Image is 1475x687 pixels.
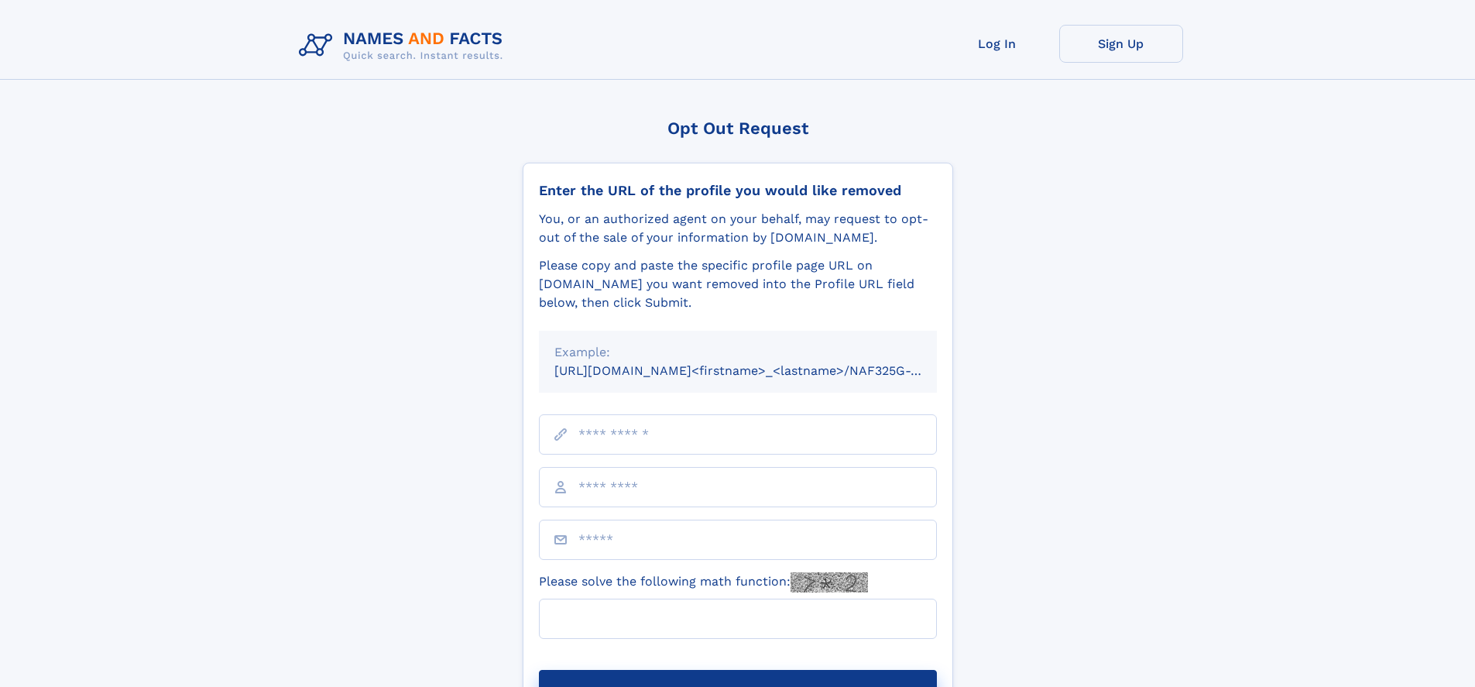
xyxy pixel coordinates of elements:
[539,182,937,199] div: Enter the URL of the profile you would like removed
[523,119,953,138] div: Opt Out Request
[1059,25,1183,63] a: Sign Up
[539,210,937,247] div: You, or an authorized agent on your behalf, may request to opt-out of the sale of your informatio...
[935,25,1059,63] a: Log In
[554,343,921,362] div: Example:
[539,256,937,312] div: Please copy and paste the specific profile page URL on [DOMAIN_NAME] you want removed into the Pr...
[554,363,966,378] small: [URL][DOMAIN_NAME]<firstname>_<lastname>/NAF325G-xxxxxxxx
[293,25,516,67] img: Logo Names and Facts
[539,572,868,593] label: Please solve the following math function:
